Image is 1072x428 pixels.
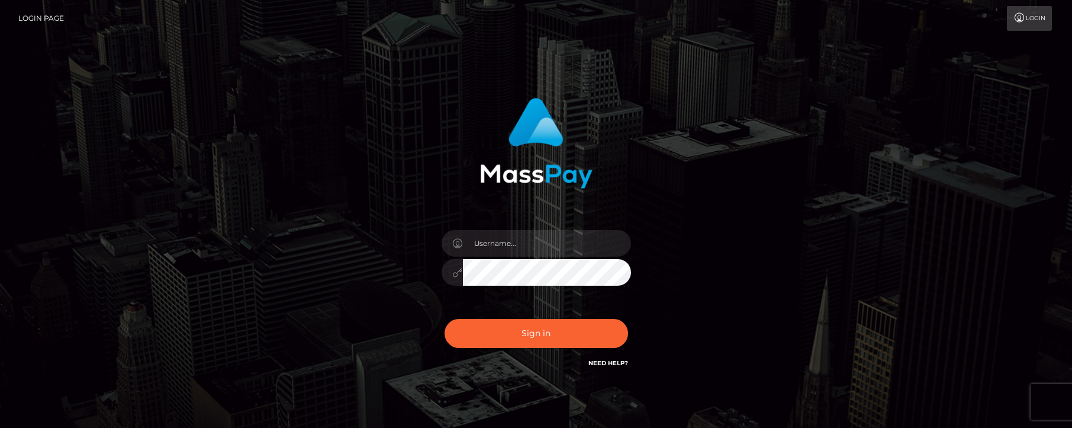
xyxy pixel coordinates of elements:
input: Username... [463,230,631,257]
button: Sign in [445,319,628,348]
a: Need Help? [588,359,628,367]
a: Login [1007,6,1052,31]
img: MassPay Login [480,98,593,189]
a: Login Page [18,6,64,31]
